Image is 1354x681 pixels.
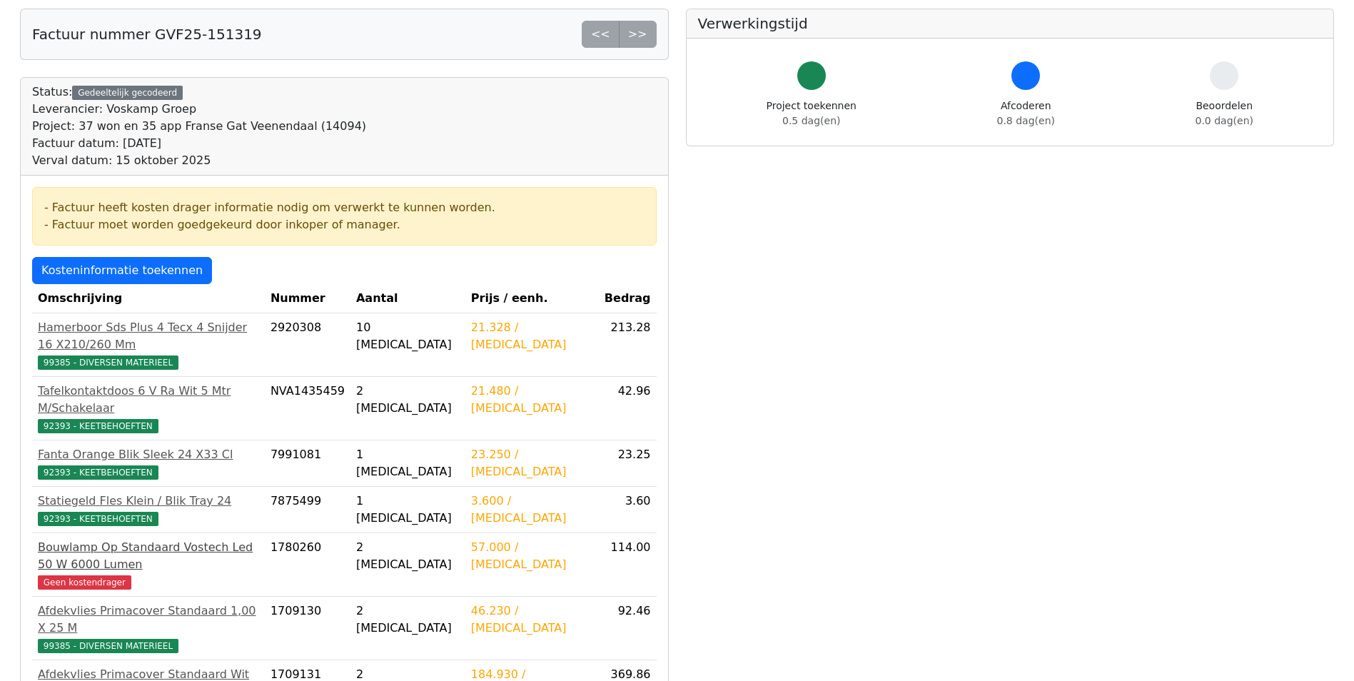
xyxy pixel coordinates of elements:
td: 92.46 [597,597,656,660]
div: 57.000 / [MEDICAL_DATA] [471,539,592,573]
div: 1 [MEDICAL_DATA] [356,446,460,480]
div: 21.480 / [MEDICAL_DATA] [471,383,592,417]
td: 7875499 [265,487,350,533]
span: 0.0 dag(en) [1196,115,1253,126]
div: Project: 37 won en 35 app Franse Gat Veenendaal (14094) [32,118,366,135]
th: Prijs / eenh. [465,284,597,313]
span: 0.8 dag(en) [997,115,1055,126]
th: Bedrag [597,284,656,313]
span: 92393 - KEETBEHOEFTEN [38,465,158,480]
a: Statiegeld Fles Klein / Blik Tray 2492393 - KEETBEHOEFTEN [38,493,259,527]
span: 0.5 dag(en) [782,115,840,126]
div: Hamerboor Sds Plus 4 Tecx 4 Snijder 16 X210/260 Mm [38,319,259,353]
div: Verval datum: 15 oktober 2025 [32,152,366,169]
td: 2920308 [265,313,350,377]
th: Nummer [265,284,350,313]
span: 92393 - KEETBEHOEFTEN [38,512,158,526]
div: Afdekvlies Primacover Standaard 1,00 X 25 M [38,602,259,637]
div: 3.600 / [MEDICAL_DATA] [471,493,592,527]
span: 92393 - KEETBEHOEFTEN [38,419,158,433]
div: 10 [MEDICAL_DATA] [356,319,460,353]
td: 23.25 [597,440,656,487]
div: Factuur datum: [DATE] [32,135,366,152]
h5: Factuur nummer GVF25-151319 [32,26,262,43]
div: Tafelkontaktdoos 6 V Ra Wit 5 Mtr M/Schakelaar [38,383,259,417]
div: 2 [MEDICAL_DATA] [356,602,460,637]
div: Bouwlamp Op Standaard Vostech Led 50 W 6000 Lumen [38,539,259,573]
div: 46.230 / [MEDICAL_DATA] [471,602,592,637]
div: 2 [MEDICAL_DATA] [356,539,460,573]
a: Fanta Orange Blik Sleek 24 X33 Cl92393 - KEETBEHOEFTEN [38,446,259,480]
a: Hamerboor Sds Plus 4 Tecx 4 Snijder 16 X210/260 Mm99385 - DIVERSEN MATERIEEL [38,319,259,370]
a: Bouwlamp Op Standaard Vostech Led 50 W 6000 LumenGeen kostendrager [38,539,259,590]
span: 99385 - DIVERSEN MATERIEEL [38,639,178,653]
th: Omschrijving [32,284,265,313]
div: Status: [32,84,366,169]
a: Kosteninformatie toekennen [32,257,212,284]
div: Statiegeld Fles Klein / Blik Tray 24 [38,493,259,510]
div: 21.328 / [MEDICAL_DATA] [471,319,592,353]
a: Afdekvlies Primacover Standaard 1,00 X 25 M99385 - DIVERSEN MATERIEEL [38,602,259,654]
td: NVA1435459 [265,377,350,440]
td: 7991081 [265,440,350,487]
div: Fanta Orange Blik Sleek 24 X33 Cl [38,446,259,463]
td: 1780260 [265,533,350,597]
td: 213.28 [597,313,656,377]
div: - Factuur heeft kosten drager informatie nodig om verwerkt te kunnen worden. [44,199,645,216]
td: 1709130 [265,597,350,660]
div: Beoordelen [1196,99,1253,128]
div: 1 [MEDICAL_DATA] [356,493,460,527]
span: Geen kostendrager [38,575,131,590]
div: Afcoderen [997,99,1055,128]
div: - Factuur moet worden goedgekeurd door inkoper of manager. [44,216,645,233]
div: Gedeeltelijk gecodeerd [72,86,183,100]
td: 3.60 [597,487,656,533]
div: Leverancier: Voskamp Groep [32,101,366,118]
div: Project toekennen [767,99,857,128]
span: 99385 - DIVERSEN MATERIEEL [38,355,178,370]
td: 114.00 [597,533,656,597]
div: 2 [MEDICAL_DATA] [356,383,460,417]
h5: Verwerkingstijd [698,15,1323,32]
a: Tafelkontaktdoos 6 V Ra Wit 5 Mtr M/Schakelaar92393 - KEETBEHOEFTEN [38,383,259,434]
div: 23.250 / [MEDICAL_DATA] [471,446,592,480]
th: Aantal [350,284,465,313]
td: 42.96 [597,377,656,440]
